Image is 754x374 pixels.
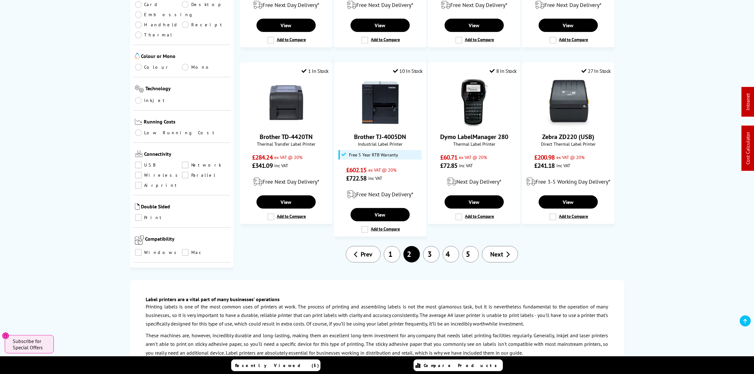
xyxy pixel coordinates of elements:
[482,246,518,263] a: Next
[745,93,751,111] a: Intranet
[135,129,229,136] a: Low Running Cost
[423,246,440,263] a: 3
[146,296,608,302] h3: Label printers are a vital part of many businesses’ operations
[443,246,459,263] a: 4
[534,162,555,170] span: £241.18
[432,141,517,147] span: Thermal Label Printer
[361,250,372,258] span: Prev
[135,162,182,168] a: USB
[368,167,396,173] span: ex VAT @ 20%
[146,331,608,357] p: These machines are, however, incredibly durable and long-lasting, making them an excellent long-t...
[745,132,751,165] a: Cost Calculator
[135,11,194,18] a: Embossing
[542,133,594,141] a: Zebra ZD220 (USB)
[459,154,487,160] span: ex VAT @ 20%
[257,195,315,209] a: View
[549,213,588,220] label: Add to Compare
[545,121,592,128] a: Zebra ZD220 (USB)
[455,213,494,220] label: Add to Compare
[135,249,182,256] a: Windows
[267,213,306,220] label: Add to Compare
[451,79,498,126] img: Dymo LabelManager 280
[539,19,598,32] a: View
[135,97,182,104] a: Inkjet
[445,195,504,209] a: View
[252,153,273,162] span: £284.24
[267,37,306,44] label: Add to Compare
[135,31,182,38] a: Thermal
[145,236,229,246] span: Compatibility
[135,203,140,210] img: Double Sided
[135,236,144,244] img: Compatibility
[361,226,400,233] label: Add to Compare
[432,173,517,191] div: modal_delivery
[445,19,504,32] a: View
[141,203,229,211] span: Double Sided
[235,363,320,368] span: Recently Viewed (5)
[526,141,611,147] span: Direct Thermal Label Printer
[384,246,400,263] a: 1
[351,208,409,221] a: View
[414,359,503,371] a: Compare Products
[346,166,367,174] span: £602.15
[490,250,503,258] span: Next
[455,37,494,44] label: Add to Compare
[257,19,315,32] a: View
[462,246,479,263] a: 5
[182,162,229,168] a: Network
[146,302,608,328] p: Printing labels is one of the most common uses of printers at work. The process of printing and a...
[182,1,229,8] a: Desktop
[274,162,288,168] span: inc VAT
[252,162,273,170] span: £341.09
[349,152,398,157] span: Free 5 Year RTB Warranty
[260,133,313,141] a: Brother TD-4420TN
[244,173,329,191] div: modal_delivery
[135,182,182,189] a: Airprint
[424,363,501,368] span: Compare Products
[451,121,498,128] a: Dymo LabelManager 280
[244,141,329,147] span: Thermal Transfer Label Printer
[182,21,229,28] a: Receipt
[351,19,409,32] a: View
[581,68,611,74] div: 27 In Stock
[490,68,517,74] div: 8 In Stock
[556,162,570,168] span: inc VAT
[556,154,585,160] span: ex VAT @ 20%
[274,154,302,160] span: ex VAT @ 20%
[182,249,229,256] a: Mac
[346,174,367,182] span: £722.58
[182,172,229,179] a: Parallel
[440,133,508,141] a: Dymo LabelManager 280
[145,85,229,94] span: Technology
[141,53,229,60] span: Colour or Mono
[135,118,143,125] img: Running Costs
[144,151,229,158] span: Connectivity
[440,162,458,170] span: £72.85
[135,21,182,28] a: Handheld
[459,162,473,168] span: inc VAT
[346,246,381,263] a: Prev
[231,359,320,371] a: Recently Viewed (5)
[135,53,140,59] img: Colour or Mono
[368,175,382,181] span: inc VAT
[526,173,611,191] div: modal_delivery
[263,79,310,126] img: Brother TD-4420TN
[301,68,329,74] div: 1 In Stock
[135,64,182,71] a: Colour
[354,133,406,141] a: Brother TJ-4005DN
[545,79,592,126] img: Zebra ZD220 (USB)
[263,121,310,128] a: Brother TD-4420TN
[135,214,182,221] a: Print
[135,85,144,92] img: Technology
[338,141,423,147] span: Industrial Label Printer
[357,79,404,126] img: Brother TJ-4005DN
[135,1,182,8] a: Card
[539,195,598,209] a: View
[135,151,143,157] img: Connectivity
[2,332,9,339] button: Close
[13,338,48,351] span: Subscribe for Special Offers
[182,64,229,71] a: Mono
[393,68,423,74] div: 10 In Stock
[361,37,400,44] label: Add to Compare
[357,121,404,128] a: Brother TJ-4005DN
